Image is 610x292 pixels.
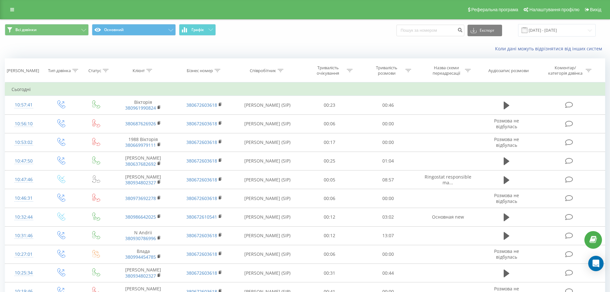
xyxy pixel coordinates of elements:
button: Графік [179,24,216,36]
td: 03:02 [359,208,418,226]
a: 380934802327 [125,273,156,279]
span: Реферальна програма [471,7,518,12]
td: Основная new [417,208,478,226]
td: [PERSON_NAME] (SIP) [235,96,300,114]
td: N Andrii [113,226,174,245]
td: [PERSON_NAME] (SIP) [235,245,300,263]
span: Всі дзвінки [15,27,37,32]
span: Ringostat responsible ma... [425,174,471,186]
td: 00:25 [300,152,359,170]
td: [PERSON_NAME] (SIP) [235,171,300,189]
span: Графік [191,28,204,32]
a: 380669979111 [125,142,156,148]
td: 00:06 [300,245,359,263]
td: [PERSON_NAME] (SIP) [235,208,300,226]
td: [PERSON_NAME] (SIP) [235,133,300,152]
td: Вікторія [113,96,174,114]
a: 380672603618 [186,232,217,238]
div: 10:56:10 [12,118,36,130]
a: 380672610541 [186,214,217,220]
span: Вихід [590,7,601,12]
td: 00:12 [300,226,359,245]
div: 10:57:41 [12,99,36,111]
td: [PERSON_NAME] [113,171,174,189]
div: 10:46:31 [12,192,36,204]
div: [PERSON_NAME] [7,68,39,73]
a: 380687626926 [125,121,156,127]
div: Open Intercom Messenger [588,256,604,271]
a: 380672603618 [186,139,217,145]
div: 10:53:02 [12,136,36,149]
a: 380672603618 [186,121,217,127]
div: 10:47:46 [12,173,36,186]
td: 00:23 [300,96,359,114]
a: 380672603618 [186,177,217,183]
span: Налаштування профілю [529,7,579,12]
button: Експорт [468,25,502,36]
div: 10:47:50 [12,155,36,167]
div: Тривалість розмови [370,65,404,76]
td: [PERSON_NAME] (SIP) [235,264,300,282]
div: Бізнес номер [187,68,213,73]
td: 13:07 [359,226,418,245]
a: 380672603618 [186,102,217,108]
div: 10:32:44 [12,211,36,223]
td: 00:44 [359,264,418,282]
td: [PERSON_NAME] (SIP) [235,114,300,133]
div: Клієнт [133,68,145,73]
span: Розмова не відбулась [494,136,519,148]
div: Співробітник [250,68,276,73]
td: 00:05 [300,171,359,189]
span: Розмова не відбулась [494,248,519,260]
div: Назва схеми переадресації [429,65,463,76]
td: 08:57 [359,171,418,189]
td: [PERSON_NAME] [113,264,174,282]
div: Коментар/категорія дзвінка [547,65,584,76]
td: 00:46 [359,96,418,114]
div: 10:25:34 [12,267,36,279]
td: 00:12 [300,208,359,226]
a: 380986642025 [125,214,156,220]
td: 01:04 [359,152,418,170]
td: 00:06 [300,189,359,208]
td: 00:17 [300,133,359,152]
td: [PERSON_NAME] (SIP) [235,226,300,245]
td: Сьогодні [5,83,605,96]
a: 380672603618 [186,195,217,201]
a: 380994454785 [125,254,156,260]
td: 00:00 [359,245,418,263]
td: 00:00 [359,114,418,133]
a: Коли дані можуть відрізнятися вiд інших систем [495,46,605,52]
a: 380934802327 [125,179,156,186]
span: Розмова не відбулась [494,192,519,204]
input: Пошук за номером [396,25,464,36]
td: 1988 Вікторія [113,133,174,152]
td: 00:31 [300,264,359,282]
a: 380637682692 [125,161,156,167]
a: 380672603618 [186,251,217,257]
button: Основний [92,24,176,36]
div: Статус [88,68,101,73]
a: 380672603618 [186,270,217,276]
div: Тривалість очікування [311,65,345,76]
td: [PERSON_NAME] (SIP) [235,152,300,170]
a: 380973692278 [125,195,156,201]
td: 00:00 [359,133,418,152]
a: 380961990824 [125,105,156,111]
td: 00:06 [300,114,359,133]
a: 380672603618 [186,158,217,164]
span: Розмова не відбулась [494,118,519,129]
a: 380930786996 [125,235,156,241]
div: 10:31:46 [12,229,36,242]
div: Аудіозапис розмови [488,68,529,73]
td: Влада [113,245,174,263]
td: 00:00 [359,189,418,208]
div: 10:27:01 [12,248,36,261]
td: [PERSON_NAME] (SIP) [235,189,300,208]
td: [PERSON_NAME] [113,152,174,170]
button: Всі дзвінки [5,24,89,36]
div: Тип дзвінка [48,68,71,73]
